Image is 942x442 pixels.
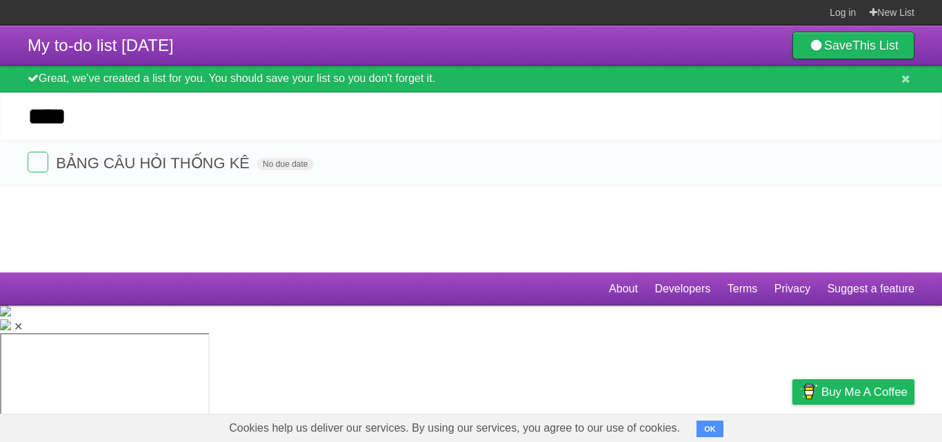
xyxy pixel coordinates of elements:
b: This List [852,39,899,52]
a: Buy me a coffee [792,379,914,405]
a: Privacy [774,276,810,302]
label: Done [28,152,48,172]
span: My to-do list [DATE] [28,36,174,54]
span: No due date [257,158,313,170]
span: ✕ [14,321,23,332]
a: Developers [654,276,710,302]
span: BẢNG CÂU HỎI THỐNG KÊ [56,154,253,172]
a: Suggest a feature [828,276,914,302]
a: Terms [728,276,758,302]
button: OK [697,421,723,437]
a: SaveThis List [792,32,914,59]
span: Buy me a coffee [821,380,908,404]
img: Buy me a coffee [799,380,818,403]
span: Cookies help us deliver our services. By using our services, you agree to our use of cookies. [215,414,694,442]
a: About [609,276,638,302]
